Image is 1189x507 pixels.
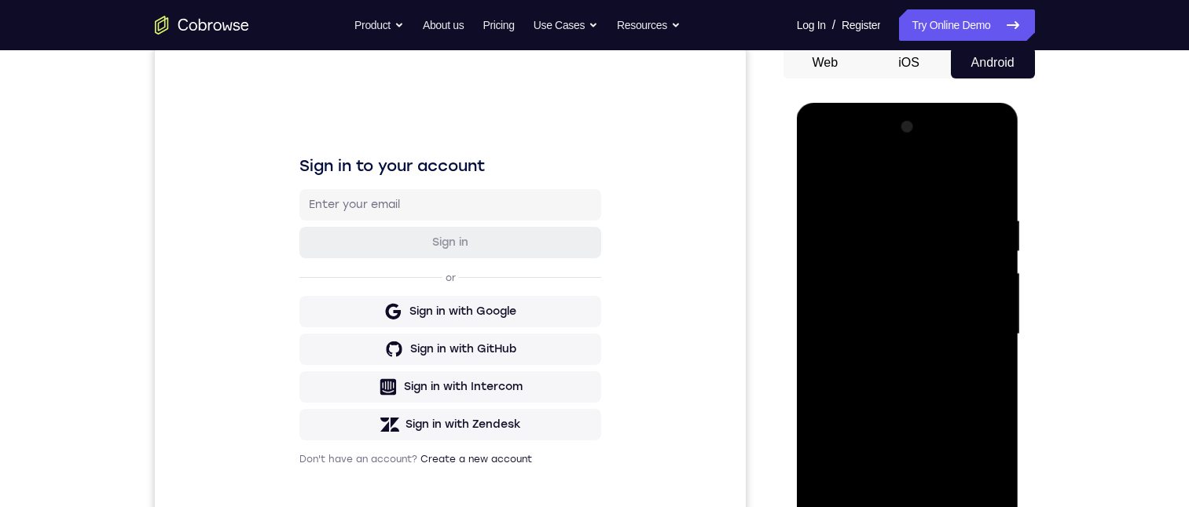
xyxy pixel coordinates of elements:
[251,370,366,385] div: Sign in with Zendesk
[842,9,880,41] a: Register
[783,47,868,78] button: Web
[145,249,446,280] button: Sign in with Google
[249,332,368,348] div: Sign in with Intercom
[423,9,464,41] a: About us
[145,362,446,393] button: Sign in with Zendesk
[951,47,1035,78] button: Android
[617,9,681,41] button: Resources
[534,9,598,41] button: Use Cases
[832,16,835,35] span: /
[797,9,826,41] a: Log In
[899,9,1034,41] a: Try Online Demo
[867,47,951,78] button: iOS
[266,407,377,418] a: Create a new account
[145,406,446,418] p: Don't have an account?
[483,9,514,41] a: Pricing
[354,9,404,41] button: Product
[145,324,446,356] button: Sign in with Intercom
[145,286,446,318] button: Sign in with GitHub
[255,257,361,272] div: Sign in with Google
[255,294,361,310] div: Sign in with GitHub
[155,16,249,35] a: Go to the home page
[288,224,304,237] p: or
